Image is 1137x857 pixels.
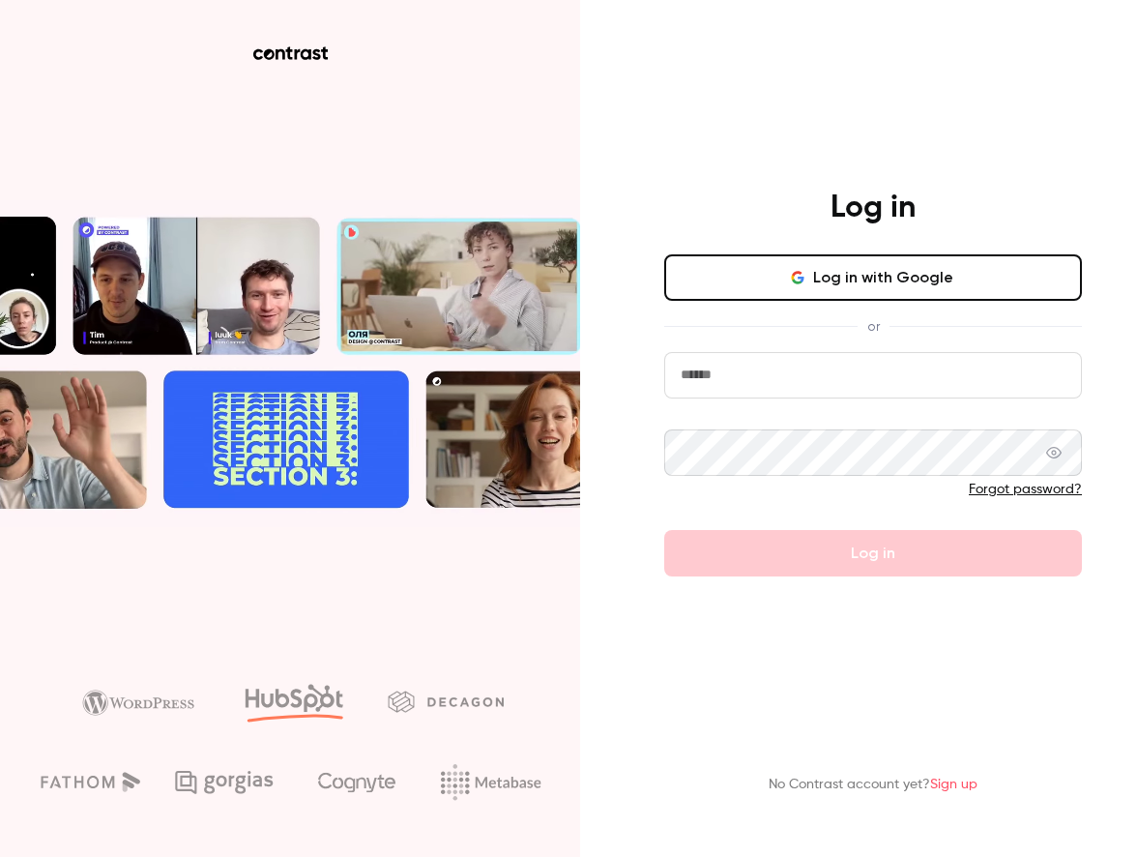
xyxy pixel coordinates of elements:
img: decagon [388,691,504,712]
a: Forgot password? [969,483,1082,496]
button: Log in with Google [664,254,1082,301]
h4: Log in [831,189,916,227]
span: or [858,316,889,337]
p: No Contrast account yet? [769,775,977,795]
a: Sign up [930,778,977,791]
